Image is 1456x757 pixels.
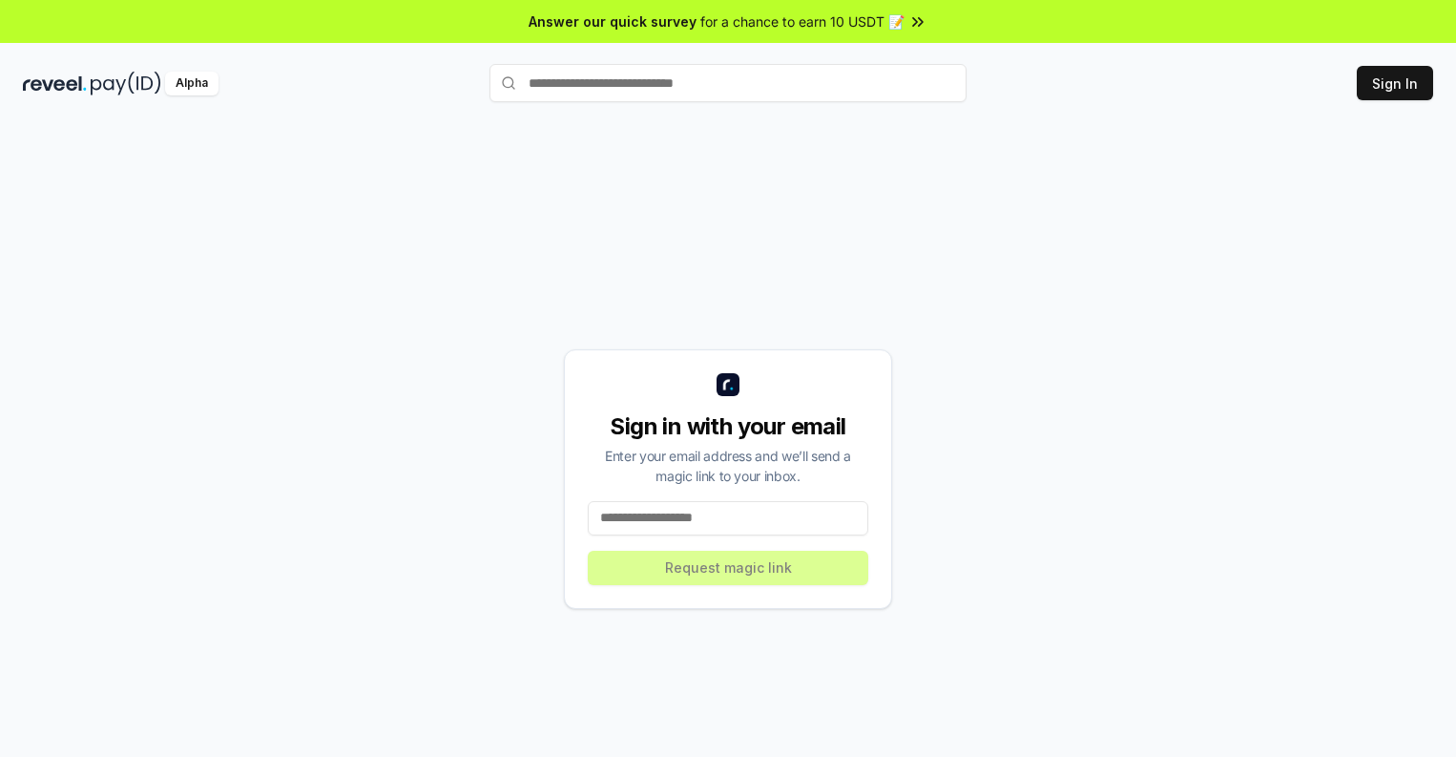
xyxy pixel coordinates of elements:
[700,11,905,32] span: for a chance to earn 10 USDT 📝
[23,72,87,95] img: reveel_dark
[529,11,697,32] span: Answer our quick survey
[1357,66,1433,100] button: Sign In
[588,446,868,486] div: Enter your email address and we’ll send a magic link to your inbox.
[717,373,739,396] img: logo_small
[588,411,868,442] div: Sign in with your email
[91,72,161,95] img: pay_id
[165,72,218,95] div: Alpha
